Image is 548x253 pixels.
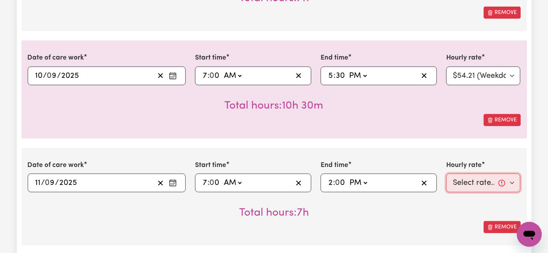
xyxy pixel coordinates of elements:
[335,70,345,82] input: --
[446,160,482,170] label: Hourly rate
[167,177,179,189] button: Enter the date of care work
[46,177,55,189] input: --
[195,53,226,63] label: Start time
[28,53,84,63] label: Date of care work
[484,114,521,126] button: Remove this shift
[55,179,59,187] span: /
[207,179,209,187] span: :
[328,177,333,189] input: --
[333,179,335,187] span: :
[59,177,78,189] input: ----
[209,72,214,80] span: 0
[195,160,226,170] label: Start time
[484,221,521,233] button: Remove this shift
[210,177,220,189] input: --
[517,222,542,247] iframe: Button to launch messaging window
[333,72,335,80] span: :
[61,70,80,82] input: ----
[321,160,348,170] label: End time
[35,70,43,82] input: --
[167,70,179,82] button: Enter the date of care work
[154,177,167,189] button: Clear date
[321,53,348,63] label: End time
[47,72,52,80] span: 0
[207,72,209,80] span: :
[57,72,61,80] span: /
[48,70,57,82] input: --
[28,160,84,170] label: Date of care work
[45,179,50,187] span: 0
[484,7,521,19] button: Remove this shift
[154,70,167,82] button: Clear date
[202,177,207,189] input: --
[202,70,207,82] input: --
[210,70,220,82] input: --
[446,53,482,63] label: Hourly rate
[41,179,45,187] span: /
[225,100,324,111] span: Total hours worked: 10 hours 30 minutes
[335,177,346,189] input: --
[43,72,47,80] span: /
[209,179,214,187] span: 0
[239,207,309,218] span: Total hours worked: 7 hours
[335,179,340,187] span: 0
[35,177,41,189] input: --
[328,70,333,82] input: --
